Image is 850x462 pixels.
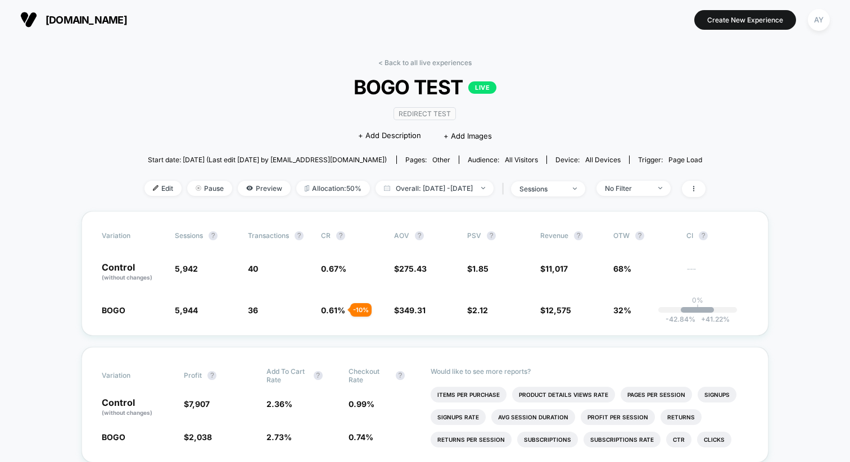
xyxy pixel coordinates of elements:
[102,274,152,281] span: (without changes)
[613,231,675,240] span: OTW
[581,409,655,425] li: Profit Per Session
[20,11,37,28] img: Visually logo
[695,315,730,323] span: 41.22 %
[189,399,210,409] span: 7,907
[621,387,692,402] li: Pages Per Session
[209,231,218,240] button: ?
[184,432,212,442] span: $
[102,305,125,315] span: BOGO
[519,185,564,193] div: sessions
[175,231,203,240] span: Sessions
[321,264,346,273] span: 0.67 %
[394,264,427,273] span: $
[295,231,304,240] button: ?
[698,387,736,402] li: Signups
[468,81,496,94] p: LIVE
[415,231,424,240] button: ?
[144,181,182,196] span: Edit
[467,231,481,240] span: PSV
[487,231,496,240] button: ?
[17,11,130,29] button: [DOMAIN_NAME]
[376,181,494,196] span: Overall: [DATE] - [DATE]
[314,371,323,380] button: ?
[431,432,512,447] li: Returns Per Session
[540,264,568,273] span: $
[350,303,372,317] div: - 10 %
[187,181,232,196] span: Pause
[699,231,708,240] button: ?
[472,264,489,273] span: 1.85
[658,187,662,189] img: end
[358,130,421,141] span: + Add Description
[668,155,702,164] span: Page Load
[573,187,577,190] img: end
[697,304,699,313] p: |
[399,264,427,273] span: 275.43
[399,305,426,315] span: 349.31
[467,264,489,273] span: $
[102,432,125,442] span: BOGO
[349,399,374,409] span: 0.99 %
[153,185,159,191] img: edit
[540,231,568,240] span: Revenue
[396,371,405,380] button: ?
[336,231,345,240] button: ?
[512,387,615,402] li: Product Details Views Rate
[694,10,796,30] button: Create New Experience
[394,305,426,315] span: $
[248,264,258,273] span: 40
[248,305,258,315] span: 36
[102,367,164,384] span: Variation
[808,9,830,31] div: AY
[517,432,578,447] li: Subscriptions
[574,231,583,240] button: ?
[545,305,571,315] span: 12,575
[444,131,492,140] span: + Add Images
[686,231,748,240] span: CI
[432,155,450,164] span: other
[468,155,538,164] div: Audience:
[431,409,486,425] li: Signups Rate
[102,231,164,240] span: Variation
[666,315,695,323] span: -42.84 %
[349,432,373,442] span: 0.74 %
[321,305,345,315] span: 0.61 %
[238,181,291,196] span: Preview
[46,14,127,26] span: [DOMAIN_NAME]
[394,231,409,240] span: AOV
[545,264,568,273] span: 11,017
[266,432,292,442] span: 2.73 %
[472,305,488,315] span: 2.12
[697,432,731,447] li: Clicks
[666,432,691,447] li: Ctr
[692,296,703,304] p: 0%
[405,155,450,164] div: Pages:
[173,75,677,99] span: BOGO TEST
[196,185,201,191] img: end
[102,398,173,417] p: Control
[605,184,650,193] div: No Filter
[467,305,488,315] span: $
[613,264,631,273] span: 68%
[394,107,456,120] span: Redirect Test
[296,181,370,196] span: Allocation: 50%
[585,155,621,164] span: all devices
[184,399,210,409] span: $
[207,371,216,380] button: ?
[635,231,644,240] button: ?
[266,399,292,409] span: 2.36 %
[305,185,309,191] img: rebalance
[266,367,308,384] span: Add To Cart Rate
[584,432,661,447] li: Subscriptions Rate
[491,409,575,425] li: Avg Session Duration
[175,264,198,273] span: 5,942
[661,409,702,425] li: Returns
[148,155,387,164] span: Start date: [DATE] (Last edit [DATE] by [EMAIL_ADDRESS][DOMAIN_NAME])
[686,266,748,282] span: ---
[638,155,702,164] div: Trigger:
[175,305,198,315] span: 5,944
[701,315,706,323] span: +
[349,367,390,384] span: Checkout Rate
[248,231,289,240] span: Transactions
[804,8,833,31] button: AY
